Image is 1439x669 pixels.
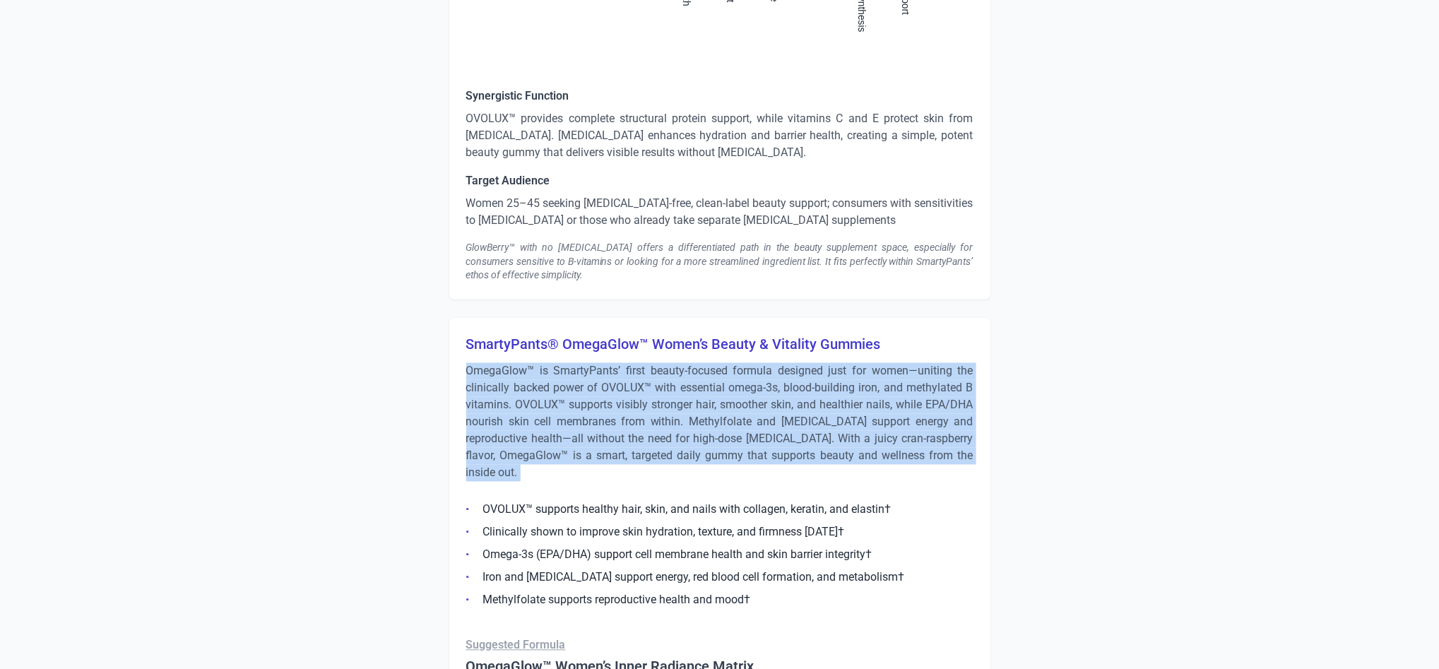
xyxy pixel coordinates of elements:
p: OmegaGlow™ is SmartyPants’ first beauty-focused formula designed just for women—uniting the clini... [466,363,973,482]
div: GlowBerry™ with no [MEDICAL_DATA] offers a differentiated path in the beauty supplement space, es... [466,240,973,283]
p: OVOLUX™ provides complete structural protein support, while vitamins C and E protect skin from [M... [466,110,973,161]
h5: Synergistic Function [466,88,973,105]
h3: SmartyPants® OmegaGlow™ Women’s Beauty & Vitality Gummies [466,335,973,355]
p: Suggested Formula [466,637,973,654]
li: Clinically shown to improve skin hydration, texture, and firmness [DATE]† [466,524,973,541]
h5: Target Audience [466,172,973,189]
li: Methylfolate supports reproductive health and mood† [466,592,973,609]
li: Iron and [MEDICAL_DATA] support energy, red blood cell formation, and metabolism† [466,569,973,586]
li: Omega-3s (EPA/DHA) support cell membrane health and skin barrier integrity† [466,547,973,564]
p: Women 25–45 seeking [MEDICAL_DATA]-free, clean-label beauty support; consumers with sensitivities... [466,195,973,229]
li: OVOLUX™ supports healthy hair, skin, and nails with collagen, keratin, and elastin† [466,502,973,519]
